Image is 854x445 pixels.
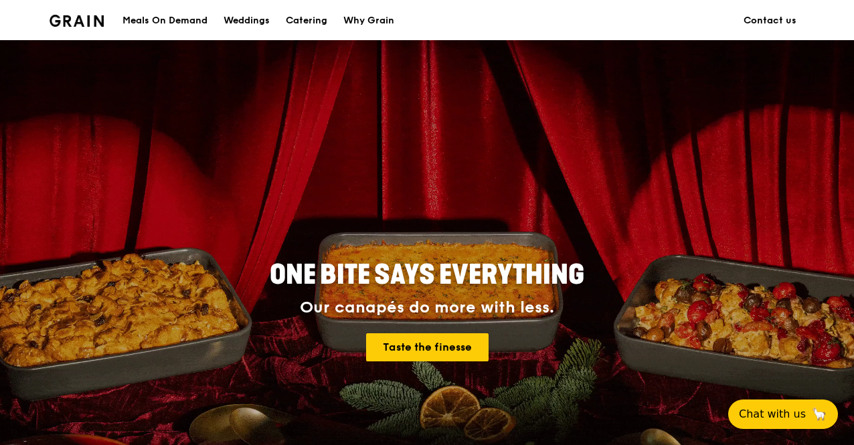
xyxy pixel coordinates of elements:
[278,1,335,41] a: Catering
[224,1,270,41] div: Weddings
[50,15,104,27] img: Grain
[122,1,207,41] div: Meals On Demand
[286,1,327,41] div: Catering
[736,1,804,41] a: Contact us
[366,333,489,361] a: Taste the finesse
[335,1,402,41] a: Why Grain
[811,406,827,422] span: 🦙
[739,406,806,422] span: Chat with us
[186,298,668,317] div: Our canapés do more with less.
[343,1,394,41] div: Why Grain
[270,259,584,291] span: ONE BITE SAYS EVERYTHING
[216,1,278,41] a: Weddings
[728,399,838,429] button: Chat with us🦙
